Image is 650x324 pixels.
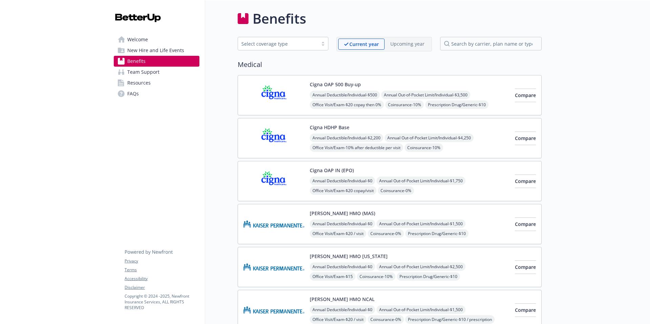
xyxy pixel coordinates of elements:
input: search by carrier, plan name or type [440,37,542,50]
span: New Hire and Life Events [127,45,184,56]
span: Compare [515,307,536,313]
button: [PERSON_NAME] HMO (MAS) [310,210,375,217]
span: Coinsurance - 10% [385,100,424,109]
button: Cigna OAP 500 Buy-up [310,81,361,88]
span: Resources [127,77,151,88]
span: Benefits [127,56,146,67]
span: Annual Out-of-Pocket Limit/Individual - $1,500 [376,219,465,228]
a: Accessibility [125,276,199,282]
span: Prescription Drug/Generic - $10 [405,229,469,238]
span: Annual Out-of-Pocket Limit/Individual - $1,500 [376,305,465,314]
span: Coinsurance - 0% [368,229,404,238]
img: CIGNA carrier logo [243,124,304,153]
a: Terms [125,267,199,273]
span: Coinsurance - 10% [405,143,443,152]
span: Team Support [127,67,159,77]
span: Coinsurance - 0% [368,315,404,324]
span: Annual Out-of-Pocket Limit/Individual - $2,500 [376,262,465,271]
a: Resources [114,77,199,88]
a: Disclaimer [125,284,199,291]
span: Annual Deductible/Individual - $0 [310,177,375,185]
img: CIGNA carrier logo [243,81,304,110]
button: Compare [515,217,536,231]
span: Coinsurance - 10% [357,272,395,281]
img: Kaiser Permanente Insurance Company carrier logo [243,210,304,238]
a: Team Support [114,67,199,77]
button: Compare [515,89,536,102]
img: CIGNA carrier logo [243,167,304,195]
span: Office Visit/Exam - $20 / visit [310,229,366,238]
span: Compare [515,264,536,270]
button: [PERSON_NAME] HMO NCAL [310,296,374,303]
span: Annual Deductible/Individual - $0 [310,219,375,228]
button: Compare [515,303,536,317]
span: Annual Deductible/Individual - $0 [310,262,375,271]
span: Compare [515,221,536,227]
span: Compare [515,135,536,141]
span: Annual Deductible/Individual - $0 [310,305,375,314]
span: Office Visit/Exam - $20 copay then 0% [310,100,384,109]
span: Compare [515,92,536,98]
span: Office Visit/Exam - $20 / visit [310,315,366,324]
span: Office Visit/Exam - $20 copay/visit [310,186,376,195]
span: Office Visit/Exam - $15 [310,272,355,281]
h1: Benefits [253,8,306,29]
span: Prescription Drug/Generic - $10 [425,100,489,109]
div: Select coverage type [241,40,315,47]
span: Compare [515,178,536,184]
span: Annual Out-of-Pocket Limit/Individual - $3,500 [381,91,470,99]
span: FAQs [127,88,139,99]
span: Annual Out-of-Pocket Limit/Individual - $4,250 [385,134,474,142]
button: Cigna OAP IN (EPO) [310,167,354,174]
span: Annual Deductible/Individual - $2,200 [310,134,383,142]
button: Compare [515,175,536,188]
a: Benefits [114,56,199,67]
span: Coinsurance - 0% [378,186,414,195]
button: Compare [515,132,536,145]
span: Prescription Drug/Generic - $10 [397,272,460,281]
h2: Medical [238,60,542,70]
a: Privacy [125,258,199,264]
a: Welcome [114,34,199,45]
p: Current year [349,41,379,48]
span: Upcoming year [385,39,430,50]
img: Kaiser Permanente of Hawaii carrier logo [243,253,304,281]
span: Annual Out-of-Pocket Limit/Individual - $1,750 [376,177,465,185]
a: New Hire and Life Events [114,45,199,56]
p: Copyright © 2024 - 2025 , Newfront Insurance Services, ALL RIGHTS RESERVED [125,293,199,310]
span: Prescription Drug/Generic - $10 / prescription [405,315,495,324]
a: FAQs [114,88,199,99]
button: Compare [515,260,536,274]
p: Upcoming year [390,40,425,47]
span: Office Visit/Exam - 10% after deductible per visit [310,143,403,152]
span: Annual Deductible/Individual - $500 [310,91,380,99]
button: Cigna HDHP Base [310,124,349,131]
button: [PERSON_NAME] HMO [US_STATE] [310,253,388,260]
span: Welcome [127,34,148,45]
